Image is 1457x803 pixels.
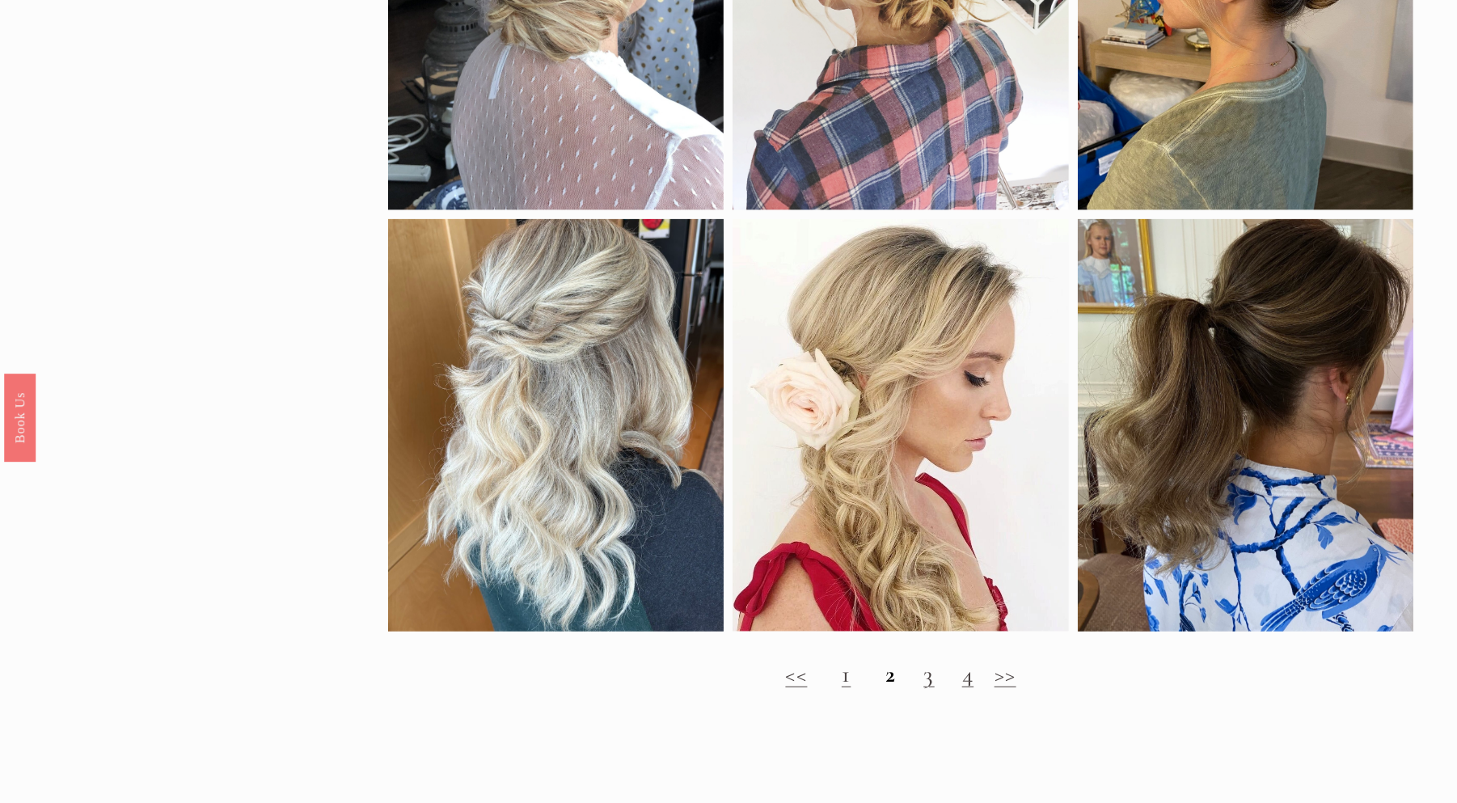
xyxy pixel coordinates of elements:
[786,660,808,689] a: <<
[4,373,36,461] a: Book Us
[885,660,897,689] strong: 2
[923,660,935,689] a: 3
[962,660,974,689] a: 4
[995,660,1016,689] a: >>
[842,660,851,689] a: 1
